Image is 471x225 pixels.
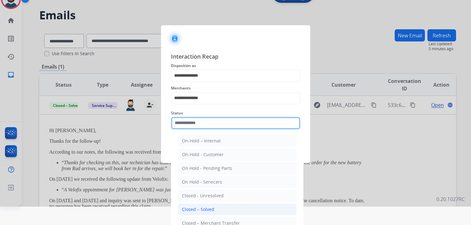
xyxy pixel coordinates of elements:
[182,151,224,158] div: On-Hold - Customer
[182,179,222,185] div: On Hold - Servicers
[182,193,224,199] div: Closed - Unresolved
[182,138,221,144] div: On-Hold – Internal
[182,206,214,213] div: Closed – Solved
[171,62,300,69] span: Disposition as
[436,195,465,203] p: 0.20.1027RC
[182,165,232,171] div: On Hold - Pending Parts
[171,109,300,117] span: Status
[171,84,300,92] span: Merchants
[167,31,182,46] img: contactIcon
[171,52,300,62] span: Interaction Recap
